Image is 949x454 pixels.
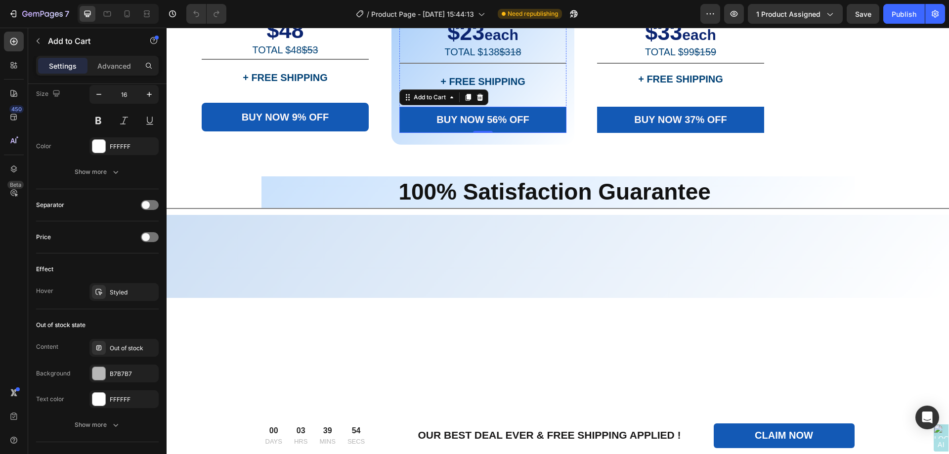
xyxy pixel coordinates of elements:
div: FFFFFF [110,395,156,404]
button: <span style="color:#FFF9F9;font-size:20px;"><strong>BUY NOW 9% OFF</strong></span> [35,75,202,104]
button: 1 product assigned [748,4,843,24]
strong: BUY NOW 37% OFF [468,86,560,97]
p: 7 [65,8,69,20]
div: Out of stock state [36,321,86,330]
div: FFFFFF [110,142,156,151]
strong: 100% Satisfaction Guarantee [232,151,544,177]
div: Show more [75,420,121,430]
a: CLAIM NOW [547,396,688,420]
s: $53 [135,17,151,28]
p: Add to Cart [48,35,132,47]
span: TOTAL $138 [278,19,355,30]
button: <span style="color:#FFF9F9;font-size:20px;"><strong>BUY NOW 56% OFF</strong></span> [233,79,400,105]
div: Styled [110,288,156,297]
p: SECS [181,409,198,419]
p: Settings [49,61,77,71]
div: Out of stock [110,344,156,353]
s: $159 [528,19,550,30]
span: Need republishing [508,9,558,18]
strong: + FREE SHIPPING [274,48,359,59]
div: Separator [36,201,64,209]
button: Save [847,4,879,24]
div: Color [36,142,51,151]
strong: + FREE SHIPPING [472,46,557,57]
div: Undo/Redo [186,4,226,24]
div: Show more [75,167,121,177]
div: Price [36,233,51,242]
span: 1 product assigned [756,9,820,19]
button: <span style="color:#FFF9F9;font-size:20px;"><strong>BUY NOW 37% OFF</strong></span> [431,79,598,105]
strong: OUR BEST DEAL EVER & FREE SHIPPING APPLIED ! [252,402,515,413]
button: Publish [883,4,925,24]
div: B7B7B7 [110,370,156,378]
div: Content [36,342,58,351]
button: Show more [36,416,159,434]
div: Background [36,369,70,378]
button: Show more [36,163,159,181]
strong: BUY NOW 9% OFF [75,84,162,95]
span: TOTAL $48 [86,17,152,28]
div: Add to Cart [245,65,281,74]
iframe: To enrich screen reader interactions, please activate Accessibility in Grammarly extension settings [167,28,949,454]
span: Product Page - [DATE] 15:44:13 [371,9,474,19]
span: TOTAL $99 [478,19,550,30]
s: $318 [333,19,354,30]
p: Advanced [97,61,131,71]
span: / [367,9,369,19]
div: Beta [7,181,24,189]
div: Effect [36,265,53,274]
div: Hover [36,287,53,295]
div: Size [36,87,62,101]
div: Publish [892,9,916,19]
strong: CLAIM NOW [588,402,647,413]
strong: BUY NOW 56% OFF [270,86,362,97]
div: Text color [36,395,64,404]
div: 54 [181,397,198,409]
div: 450 [9,105,24,113]
button: 7 [4,4,74,24]
strong: + FREE SHIPPING [76,44,161,55]
div: Open Intercom Messenger [915,406,939,429]
span: Save [855,10,871,18]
